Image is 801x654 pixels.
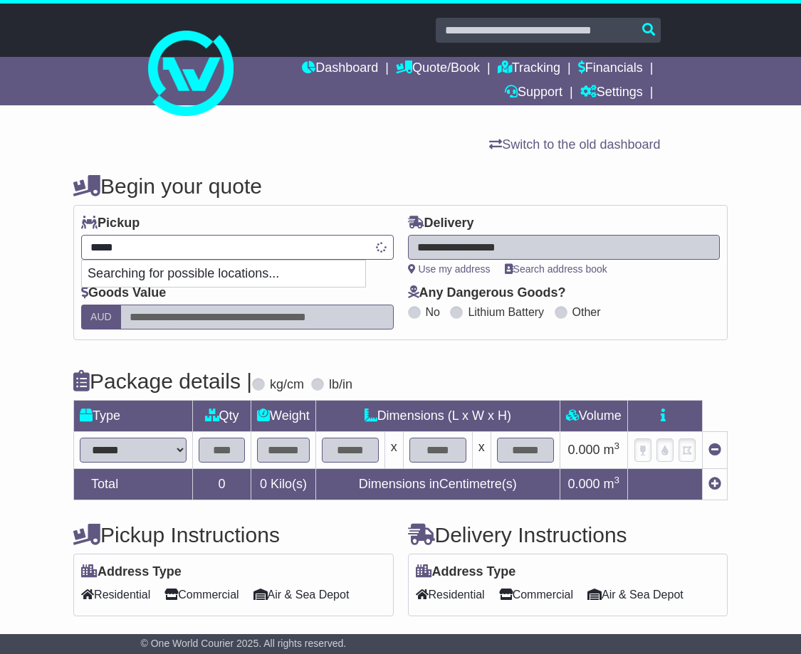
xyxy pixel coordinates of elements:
td: Volume [560,401,627,432]
span: Residential [81,584,150,606]
typeahead: Please provide city [81,235,393,260]
a: Switch to the old dashboard [489,137,660,152]
td: Kilo(s) [251,469,316,500]
label: Goods Value [81,285,166,301]
a: Tracking [498,57,560,81]
a: Financials [578,57,643,81]
td: Weight [251,401,316,432]
h4: Package details | [73,369,252,393]
td: Type [74,401,193,432]
sup: 3 [614,475,620,485]
label: Address Type [81,564,182,580]
label: lb/in [329,377,352,393]
a: Support [505,81,562,105]
a: Use my address [408,263,491,275]
span: 0.000 [568,443,600,457]
a: Settings [580,81,643,105]
label: Address Type [416,564,516,580]
span: m [604,477,620,491]
span: Commercial [499,584,573,606]
span: Air & Sea Depot [587,584,684,606]
td: 0 [193,469,251,500]
td: Qty [193,401,251,432]
label: Delivery [408,216,474,231]
label: Other [572,305,601,319]
td: Dimensions in Centimetre(s) [315,469,560,500]
a: Search address book [505,263,607,275]
a: Dashboard [302,57,378,81]
td: Dimensions (L x W x H) [315,401,560,432]
h4: Delivery Instructions [408,523,728,547]
td: x [384,432,403,469]
label: No [426,305,440,319]
td: x [472,432,491,469]
span: 0 [260,477,267,491]
label: kg/cm [270,377,304,393]
h4: Pickup Instructions [73,523,393,547]
h4: Begin your quote [73,174,728,198]
span: Residential [416,584,485,606]
a: Add new item [708,477,721,491]
label: Lithium Battery [468,305,544,319]
span: © One World Courier 2025. All rights reserved. [141,638,347,649]
a: Quote/Book [396,57,480,81]
p: Searching for possible locations... [82,260,365,288]
label: Any Dangerous Goods? [408,285,566,301]
label: AUD [81,305,121,329]
span: 0.000 [568,477,600,491]
label: Pickup [81,216,140,231]
a: Remove this item [708,443,721,457]
span: Commercial [164,584,239,606]
span: m [604,443,620,457]
sup: 3 [614,441,620,451]
span: Air & Sea Depot [253,584,350,606]
td: Total [74,469,193,500]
